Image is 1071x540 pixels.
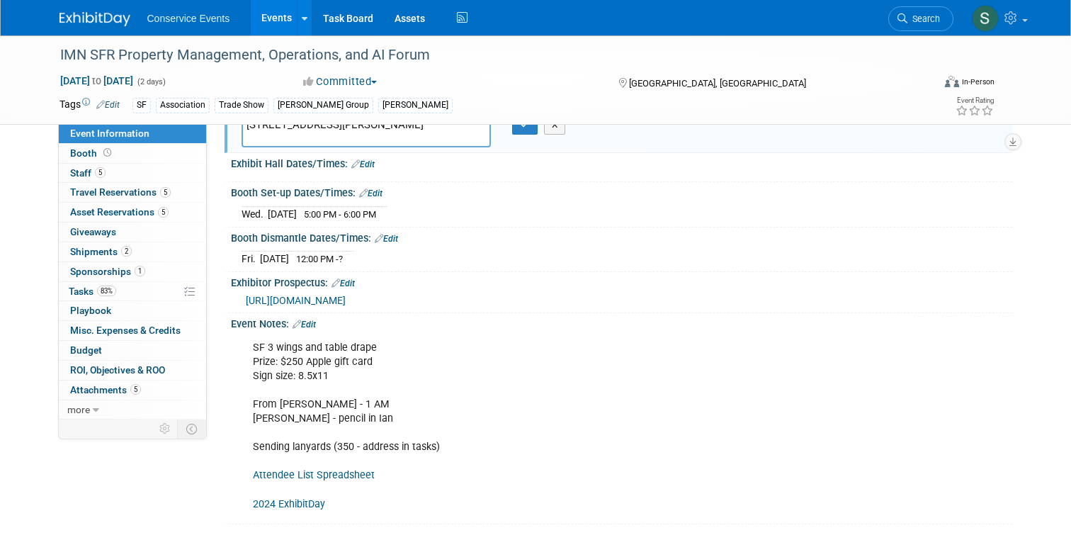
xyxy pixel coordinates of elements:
div: [PERSON_NAME] Group [273,98,373,113]
a: [URL][DOMAIN_NAME] [246,295,346,306]
span: 5 [95,167,106,178]
a: Budget [59,341,206,360]
td: Toggle Event Tabs [177,420,206,438]
a: Edit [96,100,120,110]
span: Attachments [70,384,141,395]
span: Shipments [70,246,132,257]
div: [PERSON_NAME] [378,98,453,113]
div: Association [156,98,210,113]
img: Format-Inperson.png [945,76,959,87]
div: In-Person [961,77,994,87]
div: Event Rating [956,97,994,104]
span: Giveaways [70,226,116,237]
a: Booth [59,144,206,163]
span: Misc. Expenses & Credits [70,325,181,336]
span: to [90,75,103,86]
span: Travel Reservations [70,186,171,198]
td: Fri. [242,252,260,266]
div: Exhibit Hall Dates/Times: [231,153,1012,171]
a: Sponsorships1 [59,262,206,281]
div: Booth Dismantle Dates/Times: [231,227,1012,246]
span: ROI, Objectives & ROO [70,364,165,376]
span: Playbook [70,305,111,316]
span: 5 [160,187,171,198]
a: Shipments2 [59,242,206,261]
a: Attendee List Spreadsheet [253,469,375,481]
a: Staff5 [59,164,206,183]
div: IMN SFR Property Management, Operations, and AI Forum [55,43,915,68]
span: 1 [135,266,145,276]
td: [DATE] [260,252,289,266]
a: more [59,400,206,420]
a: Tasks83% [59,282,206,301]
a: Edit [375,234,398,244]
a: Travel Reservations5 [59,183,206,202]
a: Attachments5 [59,381,206,400]
span: Conservice Events [147,13,230,24]
a: Event Information [59,124,206,143]
span: Booth not reserved yet [101,147,114,158]
span: [DATE] [DATE] [59,74,134,87]
span: Budget [70,344,102,356]
span: 5:00 PM - 6:00 PM [304,209,376,220]
td: Tags [59,97,120,113]
div: Event Format [856,74,994,95]
a: Edit [293,320,316,330]
a: Edit [359,189,382,198]
span: Search [907,13,940,24]
span: more [67,404,90,415]
div: SF [132,98,151,113]
td: Personalize Event Tab Strip [153,420,178,438]
div: Event Notes: [231,313,1012,332]
a: Asset Reservations5 [59,203,206,222]
span: ? [339,254,343,264]
img: Savannah Doctor [972,5,999,32]
div: Exhibitor Prospectus: [231,272,1012,291]
a: 2024 ExhibitDay [253,498,325,510]
td: Wed. [242,206,268,221]
a: Search [888,6,953,31]
span: 2 [121,246,132,257]
td: [DATE] [268,206,297,221]
span: Tasks [69,286,116,297]
span: Staff [70,167,106,179]
span: Sponsorships [70,266,145,277]
div: Booth Set-up Dates/Times: [231,182,1012,201]
span: 83% [97,286,116,296]
span: [GEOGRAPHIC_DATA], [GEOGRAPHIC_DATA] [629,78,806,89]
a: Giveaways [59,223,206,242]
button: Committed [298,74,382,89]
a: Misc. Expenses & Credits [59,321,206,340]
div: Trade Show [215,98,268,113]
span: 5 [130,384,141,395]
span: (2 days) [136,77,166,86]
span: Event Information [70,128,149,139]
img: ExhibitDay [59,12,130,26]
a: Edit [331,279,355,288]
span: 12:00 PM - [296,254,343,264]
span: Asset Reservations [70,206,169,218]
span: Booth [70,147,114,159]
span: 5 [158,207,169,218]
a: Playbook [59,301,206,320]
a: Edit [351,159,375,169]
div: SF 3 wings and table drape Prize: $250 Apple gift card Sign size: 8.5x11 From [PERSON_NAME] - 1 A... [243,334,861,519]
a: ROI, Objectives & ROO [59,361,206,380]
